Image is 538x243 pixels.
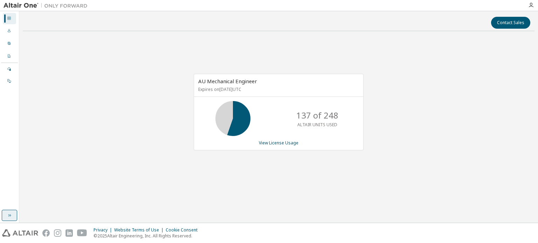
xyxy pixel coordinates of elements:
[259,140,298,146] a: View License Usage
[3,38,16,49] div: User Profile
[3,51,16,62] div: Company Profile
[3,64,16,75] div: Managed
[3,76,16,87] div: On Prem
[198,78,257,85] span: AU Mechanical Engineer
[4,2,91,9] img: Altair One
[297,122,337,128] p: ALTAIR UNITS USED
[3,26,16,37] div: Users
[491,17,530,29] button: Contact Sales
[54,229,61,237] img: instagram.svg
[94,233,202,239] p: © 2025 Altair Engineering, Inc. All Rights Reserved.
[94,227,114,233] div: Privacy
[3,13,16,24] div: Dashboard
[65,229,73,237] img: linkedin.svg
[198,86,357,92] p: Expires on [DATE] UTC
[296,109,338,121] p: 137 of 248
[2,229,38,237] img: altair_logo.svg
[166,227,202,233] div: Cookie Consent
[42,229,50,237] img: facebook.svg
[114,227,166,233] div: Website Terms of Use
[77,229,87,237] img: youtube.svg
